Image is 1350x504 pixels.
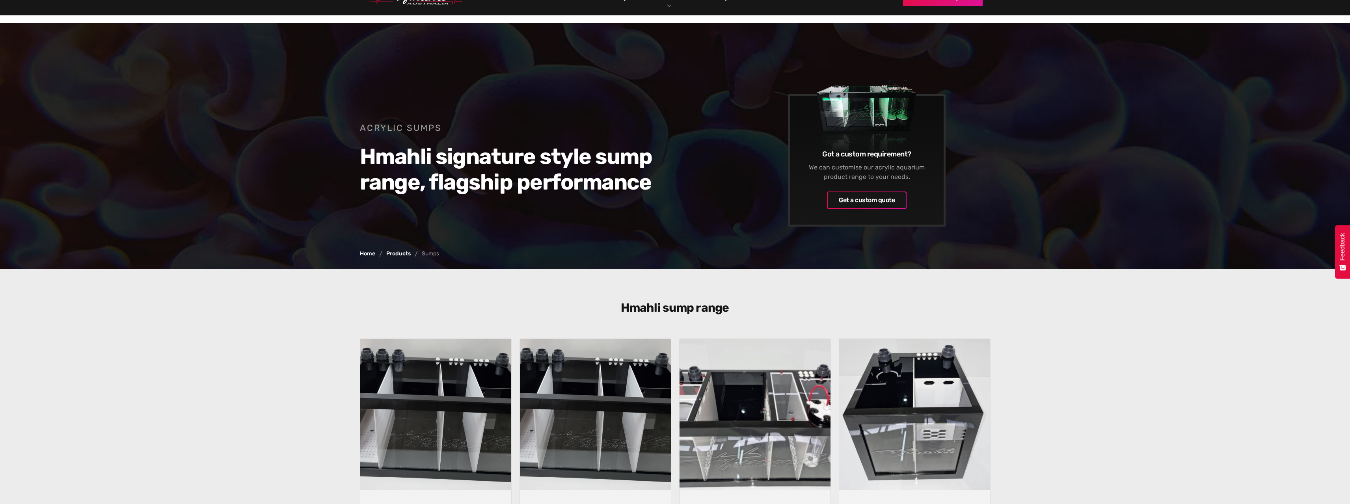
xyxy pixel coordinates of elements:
[360,251,375,257] a: Home
[802,163,932,182] div: We can customise our acrylic aquarium product range to your needs.
[839,339,990,490] img: Lite Series Nano
[827,192,907,209] a: Get a custom quote
[839,195,895,205] div: Get a custom quote
[360,122,663,134] h1: Acrylic Sumps
[802,149,932,159] h6: Got a custom requirement?
[520,339,671,490] img: Hyper-Flow 750 Sump
[676,336,834,493] img: Elite Series Medium
[360,144,663,195] h2: Hmahli signature style sump range, flagship performance
[802,57,932,173] img: Sumps
[1339,233,1346,260] span: Feedback
[1335,225,1350,279] button: Feedback - Show survey
[523,301,827,315] h3: Hmahli sump range
[360,339,511,490] img: Hyper-Flow 900 Sump
[422,251,439,257] div: Sumps
[386,251,411,257] a: Products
